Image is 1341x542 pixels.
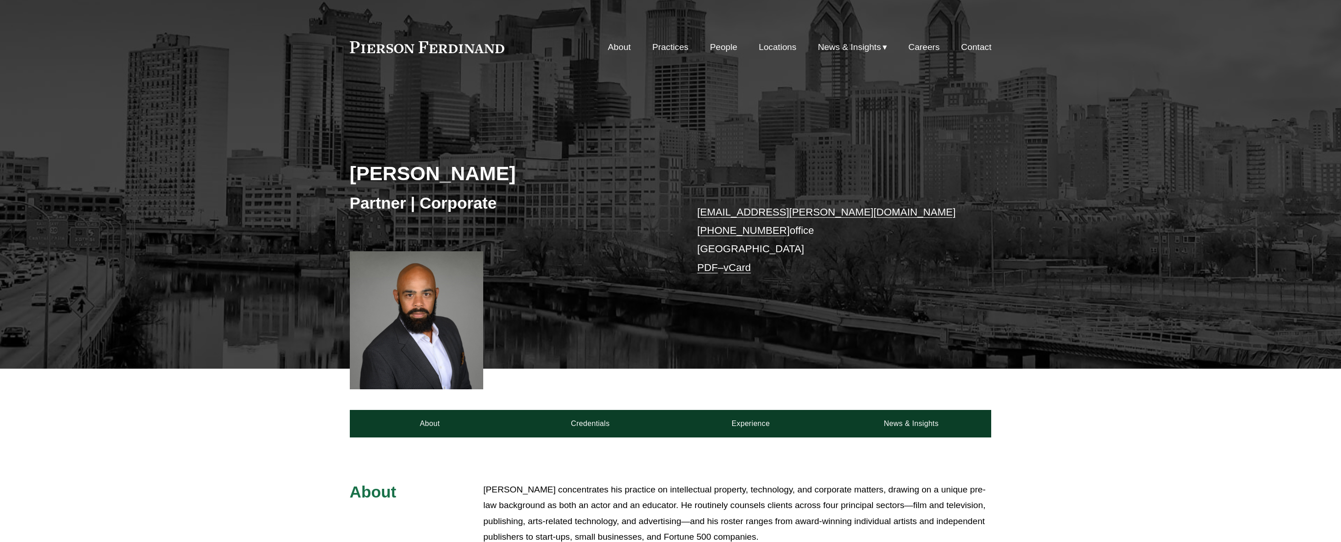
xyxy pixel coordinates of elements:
[759,39,796,56] a: Locations
[818,39,881,55] span: News & Insights
[723,262,751,273] a: vCard
[350,161,671,185] h2: [PERSON_NAME]
[510,410,671,437] a: Credentials
[350,483,397,501] span: About
[710,39,737,56] a: People
[697,203,965,277] p: office [GEOGRAPHIC_DATA] –
[961,39,991,56] a: Contact
[350,193,671,213] h3: Partner | Corporate
[697,225,790,236] a: [PHONE_NUMBER]
[697,206,956,218] a: [EMAIL_ADDRESS][PERSON_NAME][DOMAIN_NAME]
[908,39,939,56] a: Careers
[697,262,718,273] a: PDF
[818,39,887,56] a: folder dropdown
[608,39,631,56] a: About
[831,410,991,437] a: News & Insights
[652,39,689,56] a: Practices
[671,410,831,437] a: Experience
[350,410,510,437] a: About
